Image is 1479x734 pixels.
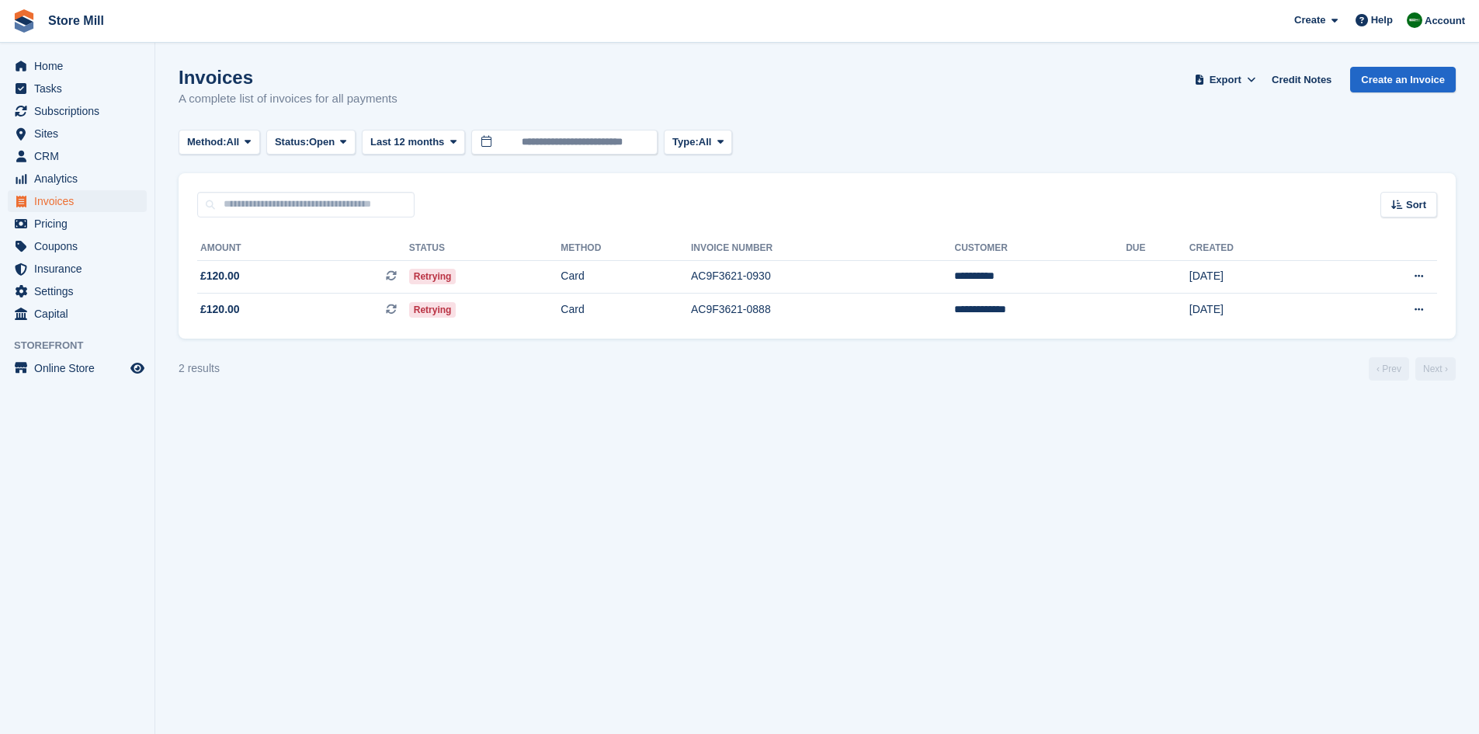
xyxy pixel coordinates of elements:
[34,235,127,257] span: Coupons
[8,55,147,77] a: menu
[200,268,240,284] span: £120.00
[34,100,127,122] span: Subscriptions
[8,100,147,122] a: menu
[179,360,220,377] div: 2 results
[8,168,147,190] a: menu
[8,190,147,212] a: menu
[34,55,127,77] span: Home
[409,269,457,284] span: Retrying
[1407,12,1422,28] img: Angus
[8,303,147,325] a: menu
[34,78,127,99] span: Tasks
[691,236,955,261] th: Invoice Number
[34,190,127,212] span: Invoices
[1126,236,1189,261] th: Due
[34,258,127,280] span: Insurance
[561,236,691,261] th: Method
[1350,67,1456,92] a: Create an Invoice
[1191,67,1259,92] button: Export
[34,168,127,190] span: Analytics
[34,145,127,167] span: CRM
[14,338,154,353] span: Storefront
[8,280,147,302] a: menu
[309,134,335,150] span: Open
[1210,72,1241,88] span: Export
[179,90,398,108] p: A complete list of invoices for all payments
[1366,357,1459,381] nav: Page
[1189,236,1332,261] th: Created
[128,359,147,377] a: Preview store
[691,260,955,294] td: AC9F3621-0930
[8,357,147,379] a: menu
[8,235,147,257] a: menu
[34,213,127,235] span: Pricing
[1189,294,1332,326] td: [DATE]
[266,130,356,155] button: Status: Open
[34,357,127,379] span: Online Store
[1189,260,1332,294] td: [DATE]
[12,9,36,33] img: stora-icon-8386f47178a22dfd0bd8f6a31ec36ba5ce8667c1dd55bd0f319d3a0aa187defe.svg
[8,258,147,280] a: menu
[362,130,465,155] button: Last 12 months
[561,260,691,294] td: Card
[1425,13,1465,29] span: Account
[227,134,240,150] span: All
[179,130,260,155] button: Method: All
[34,123,127,144] span: Sites
[691,294,955,326] td: AC9F3621-0888
[8,145,147,167] a: menu
[1265,67,1338,92] a: Credit Notes
[8,213,147,235] a: menu
[370,134,444,150] span: Last 12 months
[8,78,147,99] a: menu
[187,134,227,150] span: Method:
[561,294,691,326] td: Card
[699,134,712,150] span: All
[42,8,110,33] a: Store Mill
[8,123,147,144] a: menu
[1371,12,1393,28] span: Help
[1406,197,1426,213] span: Sort
[275,134,309,150] span: Status:
[200,301,240,318] span: £120.00
[664,130,732,155] button: Type: All
[954,236,1126,261] th: Customer
[34,280,127,302] span: Settings
[1369,357,1409,381] a: Previous
[197,236,409,261] th: Amount
[179,67,398,88] h1: Invoices
[34,303,127,325] span: Capital
[409,302,457,318] span: Retrying
[1415,357,1456,381] a: Next
[672,134,699,150] span: Type:
[1294,12,1325,28] span: Create
[409,236,561,261] th: Status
